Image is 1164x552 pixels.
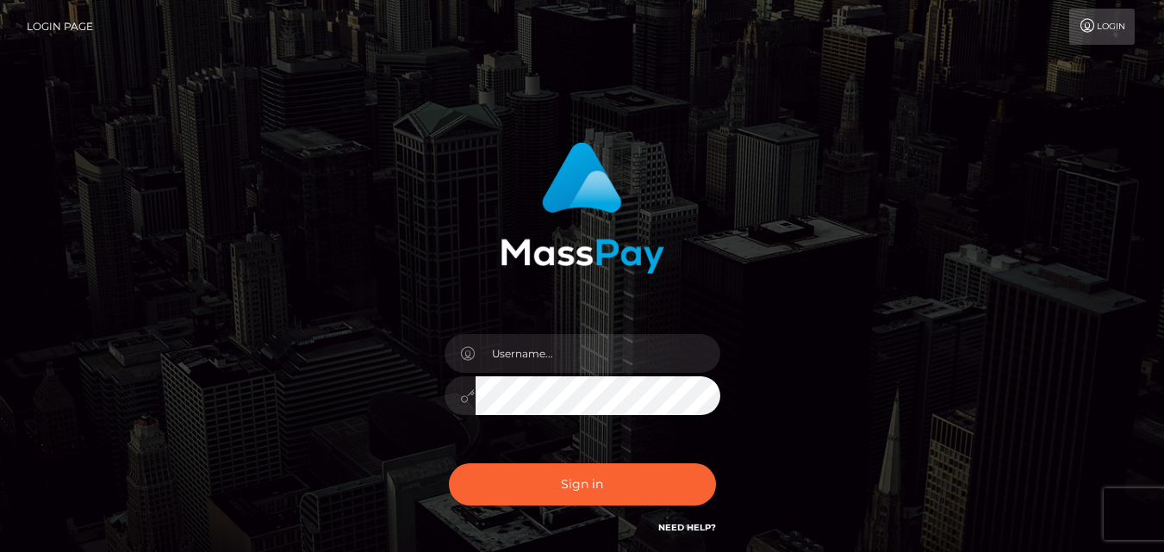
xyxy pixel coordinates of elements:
img: MassPay Login [501,142,664,274]
input: Username... [476,334,720,373]
a: Login [1069,9,1135,45]
button: Sign in [449,463,716,505]
a: Need Help? [658,522,716,533]
a: Login Page [27,9,93,45]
